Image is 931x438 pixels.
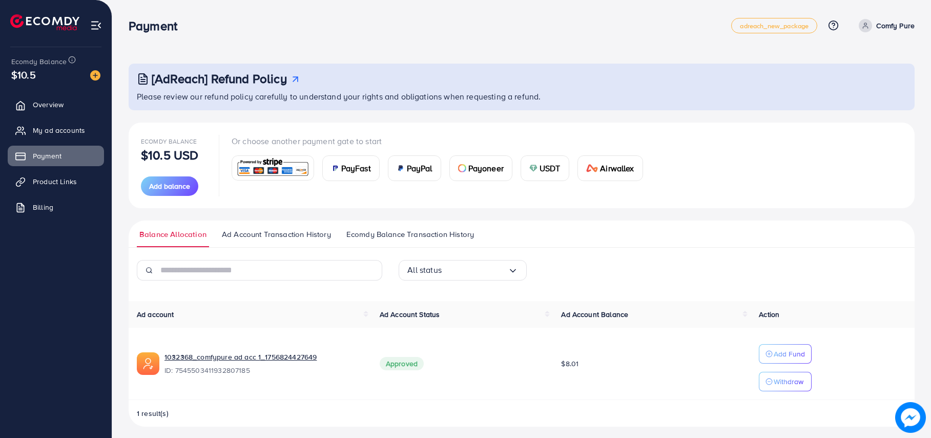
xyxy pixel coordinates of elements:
a: Payment [8,146,104,166]
span: $8.01 [561,359,578,369]
p: Add Fund [774,348,805,360]
span: Payoneer [468,162,504,174]
span: Approved [380,357,424,370]
a: My ad accounts [8,120,104,141]
img: card [458,164,466,172]
h3: Payment [129,18,185,33]
h3: [AdReach] Refund Policy [152,71,287,86]
span: Ad Account Transaction History [222,229,331,240]
a: card [232,155,314,181]
img: image [90,70,100,81]
p: $10.5 USD [141,149,198,161]
a: cardUSDT [521,155,569,181]
a: Billing [8,197,104,217]
span: Ecomdy Balance [141,137,197,146]
span: PayFast [341,162,371,174]
img: logo [10,14,79,30]
button: Add balance [141,176,198,196]
a: Overview [8,94,104,115]
span: Action [759,309,779,320]
img: ic-ads-acc.e4c84228.svg [137,352,159,375]
span: Payment [33,151,61,161]
span: $10.5 [11,67,36,82]
a: cardPayoneer [449,155,512,181]
p: Comfy Pure [876,19,915,32]
a: Comfy Pure [855,19,915,32]
span: Overview [33,99,64,110]
div: Search for option [399,260,527,281]
a: cardPayPal [388,155,441,181]
p: Please review our refund policy carefully to understand your rights and obligations when requesti... [137,90,908,103]
span: ID: 7545503411932807185 [164,365,363,375]
button: Withdraw [759,372,812,391]
a: 1032368_comfypure ad acc 1_1756824427649 [164,352,363,362]
span: Balance Allocation [139,229,206,240]
span: Product Links [33,176,77,187]
span: Add balance [149,181,190,191]
span: adreach_new_package [740,23,809,29]
img: card [586,164,598,172]
span: All status [407,262,442,278]
div: <span class='underline'>1032368_comfypure ad acc 1_1756824427649</span></br>7545503411932807185 [164,352,363,375]
span: PayPal [407,162,432,174]
span: USDT [540,162,561,174]
p: Or choose another payment gate to start [232,135,651,147]
input: Search for option [442,262,508,278]
p: Withdraw [774,375,803,388]
img: card [235,157,311,179]
a: cardAirwallex [577,155,643,181]
span: Billing [33,202,53,212]
span: Ad account [137,309,174,320]
span: Ecomdy Balance [11,56,67,67]
a: Product Links [8,171,104,192]
span: Ad Account Balance [561,309,628,320]
img: image [895,402,926,433]
span: 1 result(s) [137,408,169,419]
button: Add Fund [759,344,812,364]
span: My ad accounts [33,125,85,135]
img: card [331,164,339,172]
span: Ecomdy Balance Transaction History [346,229,474,240]
img: card [397,164,405,172]
img: card [529,164,537,172]
span: Airwallex [600,162,634,174]
span: Ad Account Status [380,309,440,320]
a: cardPayFast [322,155,380,181]
img: menu [90,19,102,31]
a: adreach_new_package [731,18,817,33]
